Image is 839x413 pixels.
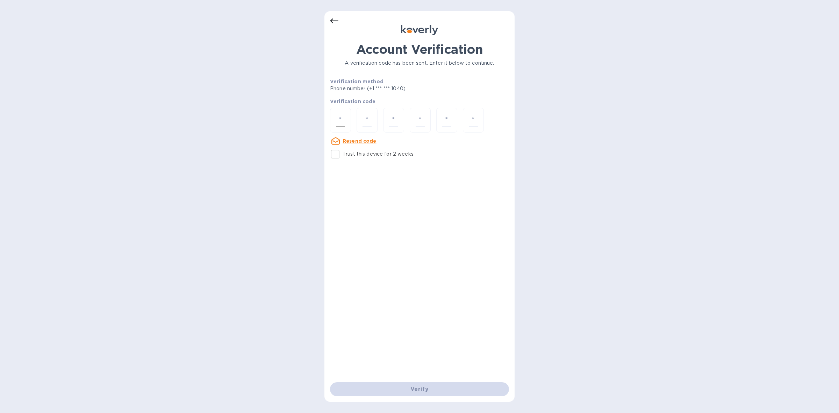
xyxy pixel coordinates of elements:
p: A verification code has been sent. Enter it below to continue. [330,59,509,67]
u: Resend code [343,138,377,144]
p: Verification code [330,98,509,105]
b: Verification method [330,79,383,84]
h1: Account Verification [330,42,509,57]
p: Phone number (+1 *** *** 1040) [330,85,459,92]
p: Trust this device for 2 weeks [343,150,414,158]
